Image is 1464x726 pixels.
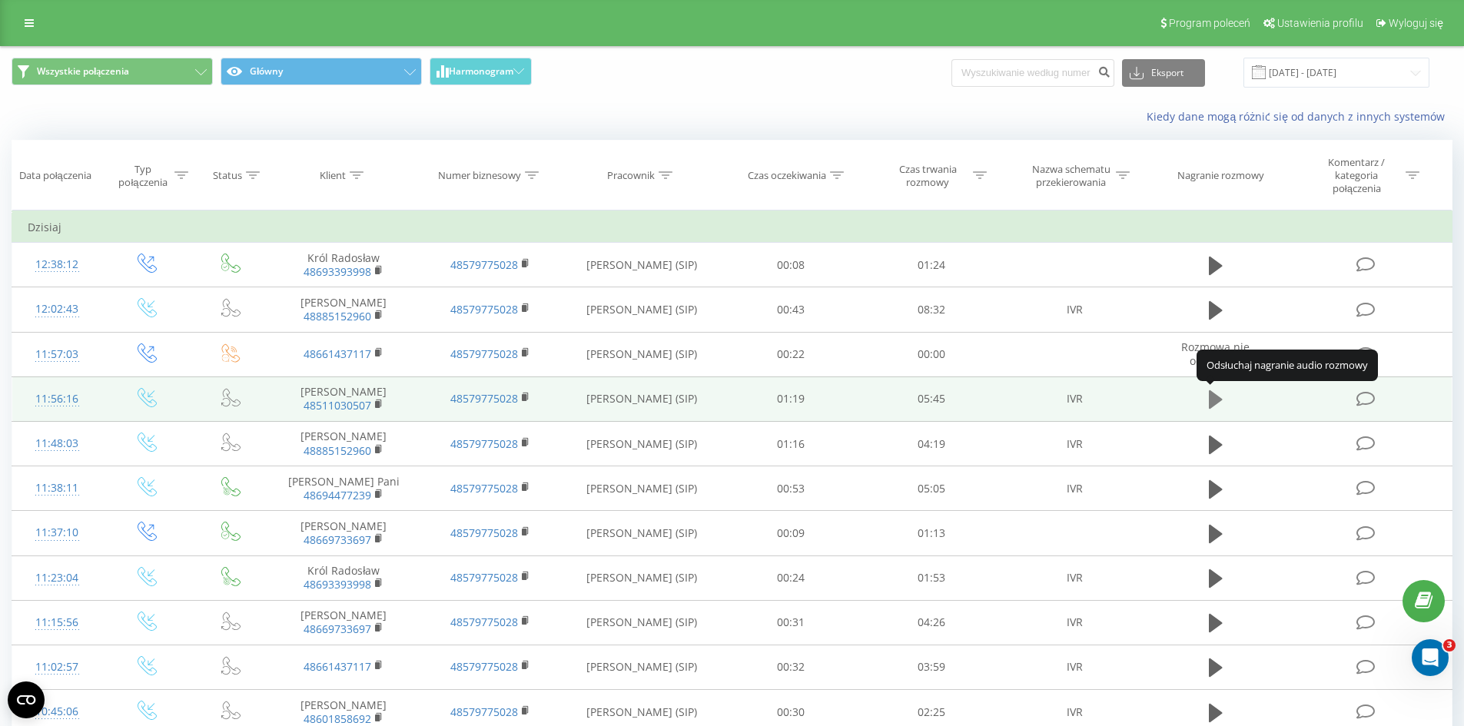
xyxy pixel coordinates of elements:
[721,376,861,421] td: 01:19
[450,257,518,272] a: 48579775028
[304,711,371,726] a: 48601858692
[28,250,87,280] div: 12:38:12
[271,511,417,555] td: [PERSON_NAME]
[304,488,371,502] a: 48694477239
[887,163,969,189] div: Czas trwania rozmowy
[1001,287,1147,332] td: IVR
[563,645,721,689] td: [PERSON_NAME] (SIP)
[304,532,371,547] a: 48669733697
[37,65,129,78] span: Wszystkie połączenia
[861,332,1002,376] td: 00:00
[271,466,417,511] td: [PERSON_NAME] Pani
[1412,639,1449,676] iframe: Intercom live chat
[271,555,417,600] td: Król Radosław
[1001,600,1147,645] td: IVR
[304,398,371,413] a: 48511030507
[450,302,518,317] a: 48579775028
[19,169,91,182] div: Data połączenia
[721,243,861,287] td: 00:08
[563,511,721,555] td: [PERSON_NAME] (SIP)
[1312,156,1402,195] div: Komentarz / kategoria połączenia
[721,555,861,600] td: 00:24
[271,376,417,421] td: [PERSON_NAME]
[1443,639,1456,651] span: 3
[304,622,371,636] a: 48669733697
[1389,17,1443,29] span: Wyloguj się
[721,600,861,645] td: 00:31
[1001,645,1147,689] td: IVR
[8,681,45,718] button: Open CMP widget
[1001,466,1147,511] td: IVR
[563,422,721,466] td: [PERSON_NAME] (SIP)
[450,615,518,629] a: 48579775028
[271,422,417,466] td: [PERSON_NAME]
[721,645,861,689] td: 00:32
[304,346,371,361] a: 48661437117
[304,264,371,279] a: 48693393998
[28,429,87,459] div: 11:48:03
[861,466,1002,511] td: 05:05
[450,481,518,496] a: 48579775028
[450,525,518,540] a: 48579775028
[1001,555,1147,600] td: IVR
[271,600,417,645] td: [PERSON_NAME]
[450,436,518,451] a: 48579775028
[430,58,532,85] button: Harmonogram
[12,212,1452,243] td: Dzisiaj
[221,58,422,85] button: Główny
[1177,169,1264,182] div: Nagranie rozmowy
[563,287,721,332] td: [PERSON_NAME] (SIP)
[721,422,861,466] td: 01:16
[28,608,87,638] div: 11:15:56
[563,243,721,287] td: [PERSON_NAME] (SIP)
[12,58,213,85] button: Wszystkie połączenia
[1169,17,1250,29] span: Program poleceń
[320,169,346,182] div: Klient
[1277,17,1363,29] span: Ustawienia profilu
[450,659,518,674] a: 48579775028
[861,376,1002,421] td: 05:45
[1030,163,1112,189] div: Nazwa schematu przekierowania
[304,443,371,458] a: 48885152960
[721,466,861,511] td: 00:53
[304,659,371,674] a: 48661437117
[271,287,417,332] td: [PERSON_NAME]
[563,332,721,376] td: [PERSON_NAME] (SIP)
[1197,350,1378,380] div: Odsłuchaj nagranie audio rozmowy
[861,287,1002,332] td: 08:32
[28,473,87,503] div: 11:38:11
[563,376,721,421] td: [PERSON_NAME] (SIP)
[861,511,1002,555] td: 01:13
[450,391,518,406] a: 48579775028
[861,422,1002,466] td: 04:19
[721,511,861,555] td: 00:09
[449,66,513,77] span: Harmonogram
[450,704,518,719] a: 48579775028
[861,600,1002,645] td: 04:26
[563,555,721,600] td: [PERSON_NAME] (SIP)
[115,163,170,189] div: Typ połączenia
[304,577,371,592] a: 48693393998
[28,563,87,593] div: 11:23:04
[28,518,87,548] div: 11:37:10
[1001,376,1147,421] td: IVR
[721,287,861,332] td: 00:43
[861,555,1002,600] td: 01:53
[271,243,417,287] td: Król Radosław
[213,169,242,182] div: Status
[721,332,861,376] td: 00:22
[450,570,518,585] a: 48579775028
[1147,109,1452,124] a: Kiedy dane mogą różnić się od danych z innych systemów
[951,59,1114,87] input: Wyszukiwanie według numeru
[28,384,87,414] div: 11:56:16
[304,309,371,323] a: 48885152960
[1001,422,1147,466] td: IVR
[1181,340,1250,368] span: Rozmowa nie odbyła się
[450,346,518,361] a: 48579775028
[28,294,87,324] div: 12:02:43
[563,600,721,645] td: [PERSON_NAME] (SIP)
[1122,59,1205,87] button: Eksport
[28,652,87,682] div: 11:02:57
[607,169,655,182] div: Pracownik
[861,645,1002,689] td: 03:59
